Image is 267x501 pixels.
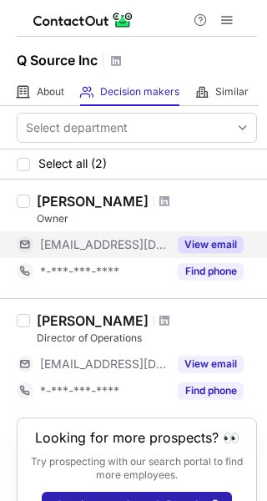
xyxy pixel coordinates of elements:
p: Try prospecting with our search portal to find more employees. [29,455,244,482]
span: [EMAIL_ADDRESS][DOMAIN_NAME] [40,357,168,372]
button: Reveal Button [178,382,244,399]
div: [PERSON_NAME] [37,193,149,210]
button: Reveal Button [178,263,244,280]
span: Select all (2) [38,157,107,170]
button: Reveal Button [178,356,244,372]
span: About [37,85,64,99]
div: Select department [26,119,128,136]
span: Decision makers [100,85,179,99]
img: ContactOut v5.3.10 [33,10,133,30]
div: [PERSON_NAME] [37,312,149,329]
span: Similar [215,85,249,99]
header: Looking for more prospects? 👀 [35,430,239,445]
div: Director of Operations [37,331,257,346]
h1: Q Source Inc [17,50,98,70]
button: Reveal Button [178,236,244,253]
div: Owner [37,211,257,226]
span: [EMAIL_ADDRESS][DOMAIN_NAME] [40,237,168,252]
